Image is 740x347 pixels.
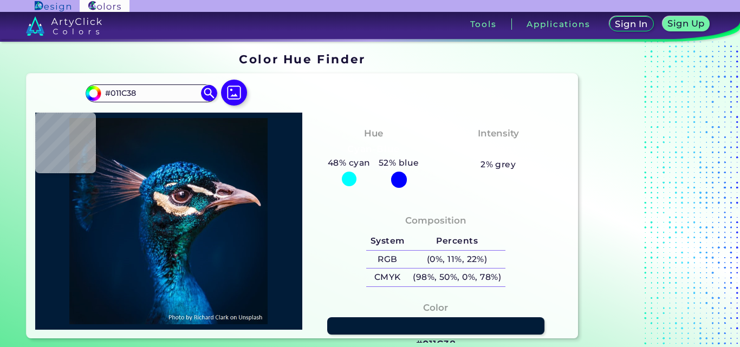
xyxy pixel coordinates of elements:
img: logo_artyclick_colors_white.svg [26,16,102,36]
iframe: Advertisement [582,49,718,343]
input: type color.. [101,86,202,101]
h5: (0%, 11%, 22%) [408,251,505,269]
h5: 48% cyan [323,156,374,170]
h3: Tools [470,20,497,28]
h4: Hue [364,126,383,141]
h5: 52% blue [374,156,423,170]
h1: Color Hue Finder [239,51,365,67]
a: Sign Up [665,17,707,31]
h5: CMYK [366,269,408,286]
h3: Cyan-Blue [343,143,404,156]
h5: Sign In [616,20,646,28]
h5: 2% grey [481,158,516,172]
h4: Color [423,300,448,316]
h3: Vibrant [475,143,522,156]
h5: Sign Up [669,19,703,28]
h5: Percents [408,232,505,250]
h3: Applications [527,20,590,28]
h5: RGB [366,251,408,269]
img: ArtyClick Design logo [35,1,71,11]
h4: Composition [405,213,466,228]
img: icon picture [221,80,247,106]
img: img_pavlin.jpg [41,118,297,324]
h4: Intensity [478,126,519,141]
h5: System [366,232,408,250]
img: icon search [201,85,217,101]
a: Sign In [612,17,652,31]
h5: (98%, 50%, 0%, 78%) [408,269,505,286]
